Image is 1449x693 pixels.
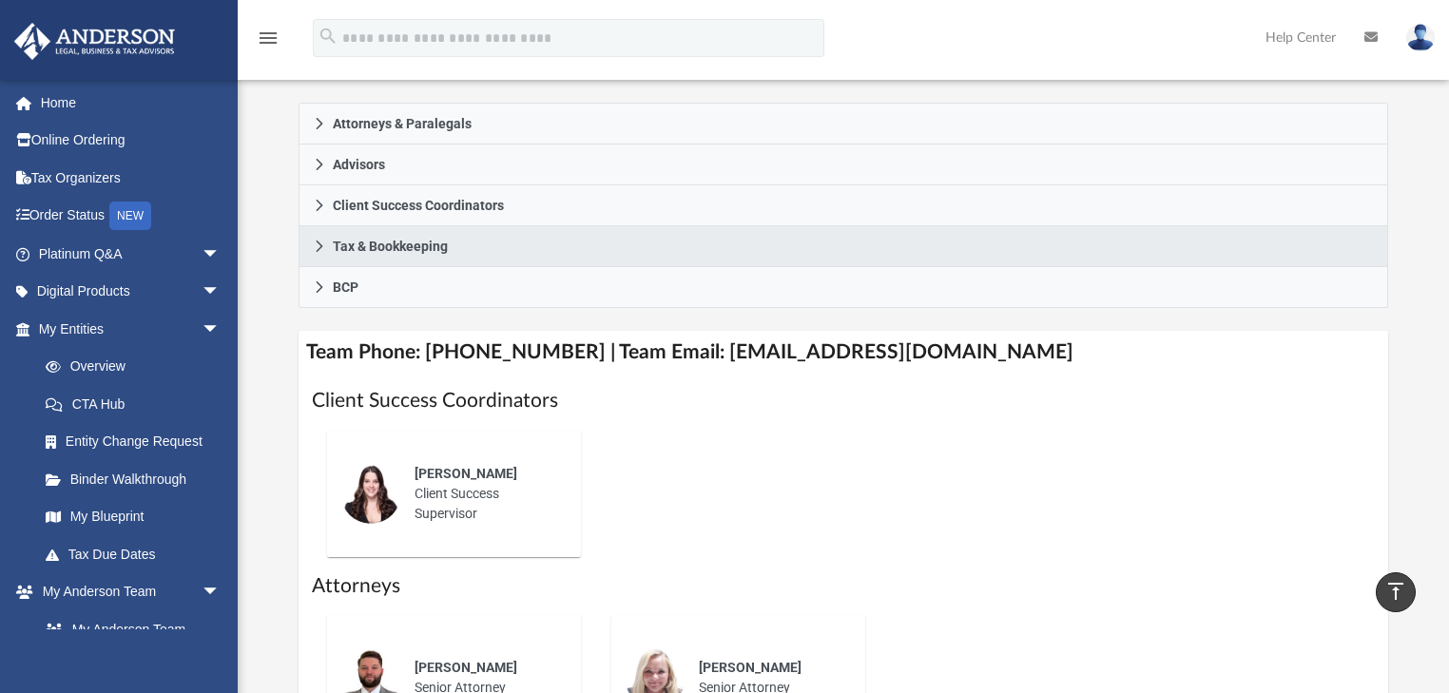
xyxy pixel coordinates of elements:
[9,23,181,60] img: Anderson Advisors Platinum Portal
[415,660,517,675] span: [PERSON_NAME]
[27,535,249,573] a: Tax Due Dates
[1406,24,1435,51] img: User Pic
[202,310,240,349] span: arrow_drop_down
[202,273,240,312] span: arrow_drop_down
[299,103,1389,144] a: Attorneys & Paralegals
[257,36,280,49] a: menu
[415,466,517,481] span: [PERSON_NAME]
[1384,580,1407,603] i: vertical_align_top
[318,26,338,47] i: search
[312,572,1376,600] h1: Attorneys
[13,310,249,348] a: My Entitiesarrow_drop_down
[333,199,504,212] span: Client Success Coordinators
[13,235,249,273] a: Platinum Q&Aarrow_drop_down
[299,144,1389,185] a: Advisors
[401,451,568,537] div: Client Success Supervisor
[312,387,1376,414] h1: Client Success Coordinators
[27,385,249,423] a: CTA Hub
[13,159,249,197] a: Tax Organizers
[27,423,249,461] a: Entity Change Request
[27,610,230,648] a: My Anderson Team
[13,197,249,236] a: Order StatusNEW
[27,498,240,536] a: My Blueprint
[333,240,448,253] span: Tax & Bookkeeping
[340,463,401,524] img: thumbnail
[299,226,1389,267] a: Tax & Bookkeeping
[202,235,240,274] span: arrow_drop_down
[299,267,1389,308] a: BCP
[202,573,240,612] span: arrow_drop_down
[109,202,151,230] div: NEW
[1376,572,1416,612] a: vertical_align_top
[13,84,249,122] a: Home
[299,185,1389,226] a: Client Success Coordinators
[13,573,240,611] a: My Anderson Teamarrow_drop_down
[333,280,358,294] span: BCP
[333,158,385,171] span: Advisors
[13,273,249,311] a: Digital Productsarrow_drop_down
[699,660,802,675] span: [PERSON_NAME]
[27,460,249,498] a: Binder Walkthrough
[299,331,1389,374] h4: Team Phone: [PHONE_NUMBER] | Team Email: [EMAIL_ADDRESS][DOMAIN_NAME]
[27,348,249,386] a: Overview
[333,117,472,130] span: Attorneys & Paralegals
[257,27,280,49] i: menu
[13,122,249,160] a: Online Ordering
